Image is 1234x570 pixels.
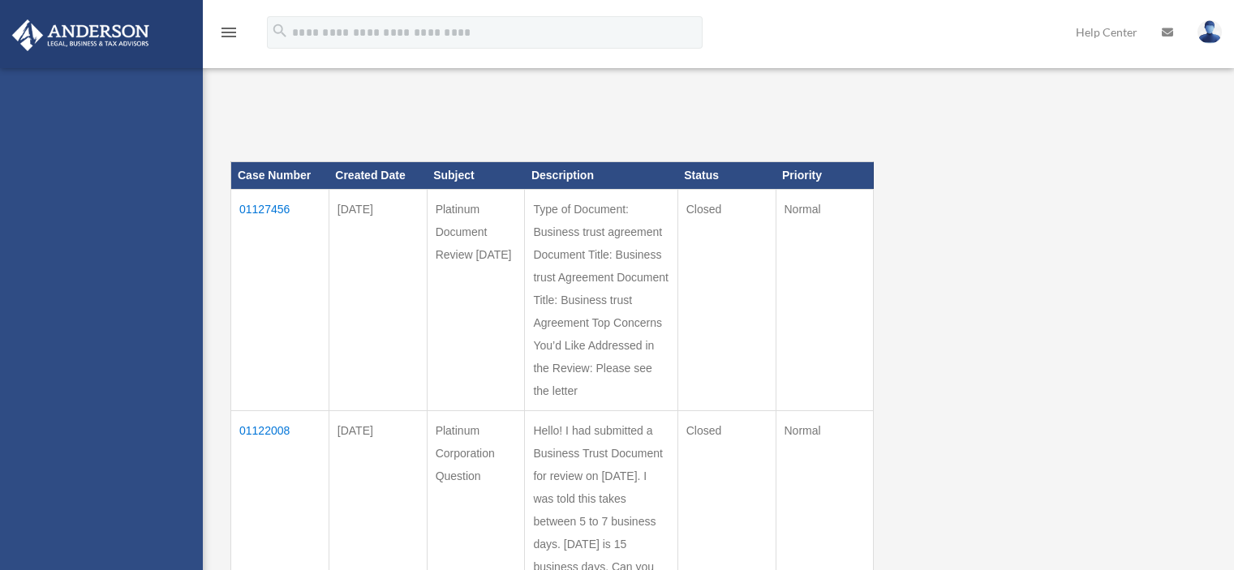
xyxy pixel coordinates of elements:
i: menu [219,23,239,42]
th: Status [677,162,776,190]
th: Case Number [231,162,329,190]
i: search [271,22,289,40]
img: Anderson Advisors Platinum Portal [7,19,154,51]
th: Priority [776,162,874,190]
img: User Pic [1197,20,1222,44]
td: Normal [776,190,874,411]
td: [DATE] [329,190,427,411]
td: 01127456 [231,190,329,411]
th: Created Date [329,162,427,190]
td: Closed [677,190,776,411]
td: Platinum Document Review [DATE] [427,190,525,411]
th: Subject [427,162,525,190]
th: Description [525,162,677,190]
td: Type of Document: Business trust agreement Document Title: Business trust Agreement Document Titl... [525,190,677,411]
a: menu [219,28,239,42]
